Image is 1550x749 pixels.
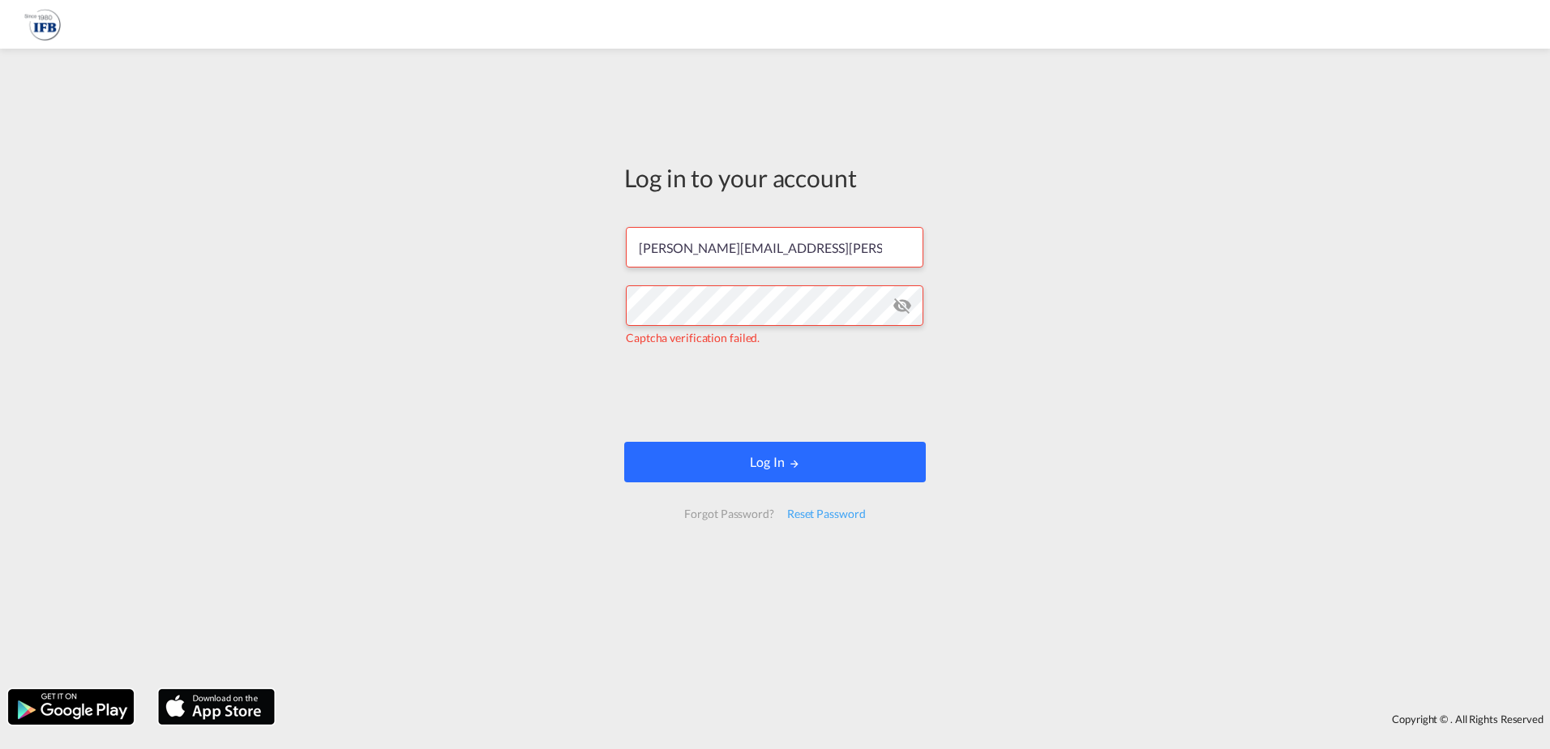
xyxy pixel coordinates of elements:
div: Reset Password [781,499,872,529]
iframe: reCAPTCHA [652,362,898,426]
div: Forgot Password? [678,499,780,529]
img: apple.png [156,687,276,726]
span: Captcha verification failed. [626,331,760,345]
input: Enter email/phone number [626,227,923,267]
img: google.png [6,687,135,726]
div: Copyright © . All Rights Reserved [283,705,1550,733]
img: b628ab10256c11eeb52753acbc15d091.png [24,6,61,43]
div: Log in to your account [624,160,926,195]
button: LOGIN [624,442,926,482]
md-icon: icon-eye-off [893,296,912,315]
